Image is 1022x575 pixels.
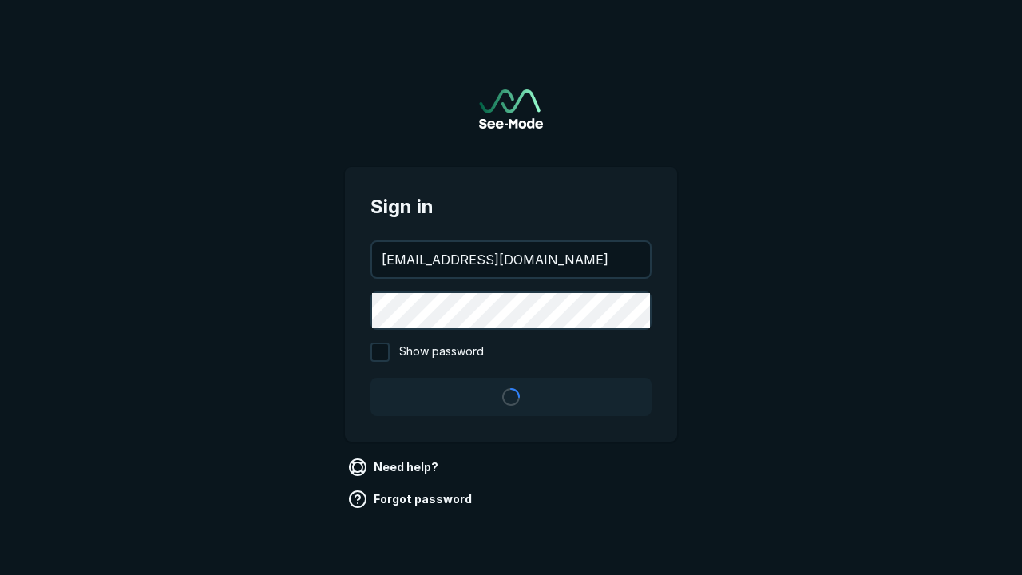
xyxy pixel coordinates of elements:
a: Go to sign in [479,89,543,129]
a: Need help? [345,454,445,480]
span: Show password [399,343,484,362]
span: Sign in [370,192,652,221]
input: your@email.com [372,242,650,277]
img: See-Mode Logo [479,89,543,129]
a: Forgot password [345,486,478,512]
